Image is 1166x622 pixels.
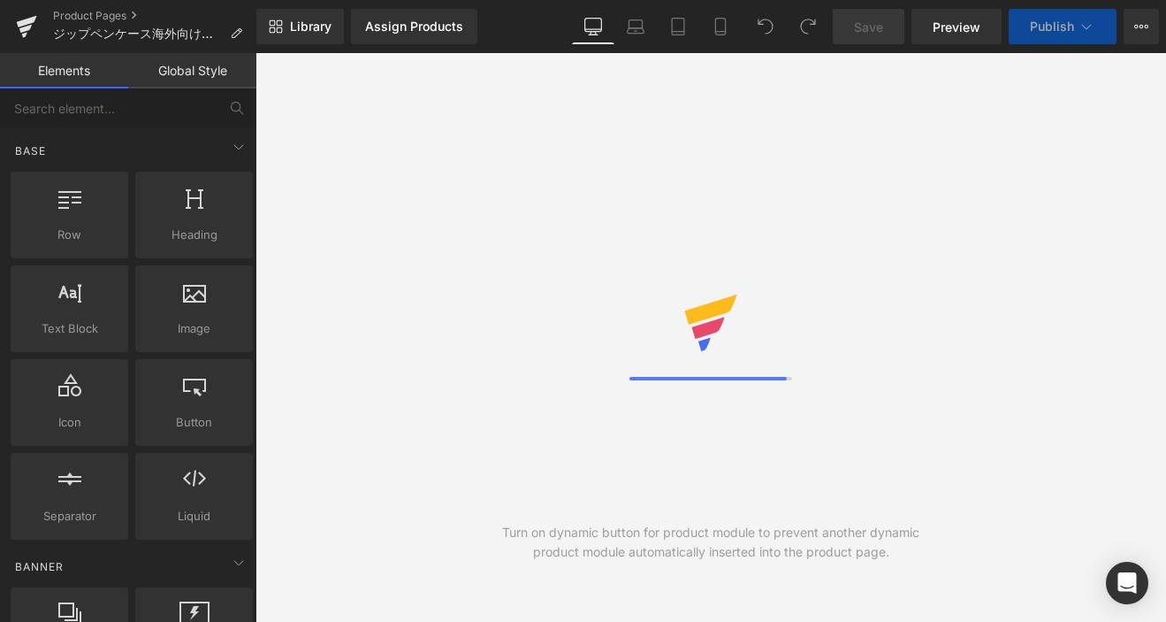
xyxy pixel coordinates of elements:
[16,319,123,338] span: Text Block
[484,523,939,562] div: Turn on dynamic button for product module to prevent another dynamic product module automatically...
[911,9,1002,44] a: Preview
[854,18,883,36] span: Save
[141,413,248,432] span: Button
[13,142,48,159] span: Base
[290,19,332,35] span: Library
[128,53,256,88] a: Global Style
[53,9,256,23] a: Product Pages
[572,9,614,44] a: Desktop
[1030,19,1074,34] span: Publish
[16,226,123,244] span: Row
[16,507,123,526] span: Separator
[256,9,344,44] a: New Library
[699,9,742,44] a: Mobile
[790,9,826,44] button: Redo
[141,507,248,526] span: Liquid
[1124,9,1159,44] button: More
[614,9,657,44] a: Laptop
[748,9,783,44] button: Undo
[365,19,463,34] div: Assign Products
[933,18,980,36] span: Preview
[141,226,248,244] span: Heading
[141,319,248,338] span: Image
[1106,562,1148,604] div: Open Intercom Messenger
[53,27,223,41] span: ジップペンケース海外向けのスッキリバージョン
[16,413,123,432] span: Icon
[13,558,65,575] span: Banner
[1009,9,1116,44] button: Publish
[657,9,699,44] a: Tablet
